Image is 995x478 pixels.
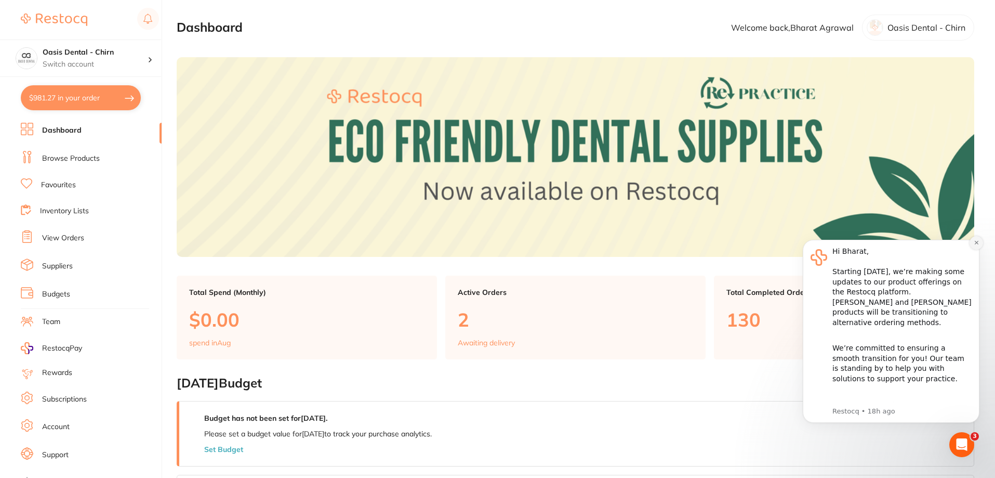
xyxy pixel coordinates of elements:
a: Account [42,422,70,432]
h4: Oasis Dental - Chirn [43,47,148,58]
img: Restocq Logo [21,14,87,26]
a: Favourites [41,180,76,190]
p: $0.00 [189,309,424,330]
a: Suppliers [42,261,73,272]
a: Team [42,317,60,327]
a: Inventory Lists [40,206,89,216]
a: Browse Products [42,153,100,164]
img: Oasis Dental - Chirn [16,48,37,69]
h2: [DATE] Budget [177,376,974,391]
span: 3 [971,432,979,441]
div: Simply reply to this message and we’ll be in touch to guide you through these next steps. We are ... [45,165,184,227]
p: Welcome back, Bharat Agrawal [731,23,854,32]
p: Awaiting delivery [458,339,515,347]
a: Active Orders2Awaiting delivery [445,276,706,360]
h2: Dashboard [177,20,243,35]
a: Restocq Logo [21,8,87,32]
p: Total Completed Orders [726,288,962,296]
p: spend in Aug [189,339,231,347]
p: Please set a budget value for [DATE] to track your purchase analytics. [204,430,432,438]
img: Dashboard [177,57,974,257]
a: Rewards [42,368,72,378]
button: Set Budget [204,445,243,454]
button: $981.27 in your order [21,85,141,110]
span: RestocqPay [42,343,82,354]
a: Subscriptions [42,394,87,405]
iframe: Intercom live chat [949,432,974,457]
p: Switch account [43,59,148,70]
p: Oasis Dental - Chirn [887,23,965,32]
a: RestocqPay [21,342,82,354]
a: Budgets [42,289,70,300]
p: Total Spend (Monthly) [189,288,424,296]
img: RestocqPay [21,342,33,354]
p: 130 [726,309,962,330]
p: Message from Restocq, sent 18h ago [45,183,184,192]
p: Active Orders [458,288,693,296]
a: Support [42,450,69,460]
a: Total Spend (Monthly)$0.00spend inAug [177,276,437,360]
p: 2 [458,309,693,330]
a: Total Completed Orders130 [714,276,974,360]
button: Dismiss notification [182,12,196,25]
strong: Budget has not been set for [DATE] . [204,414,327,423]
a: Dashboard [42,125,82,136]
iframe: Intercom notifications message [787,224,995,450]
a: View Orders [42,233,84,243]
